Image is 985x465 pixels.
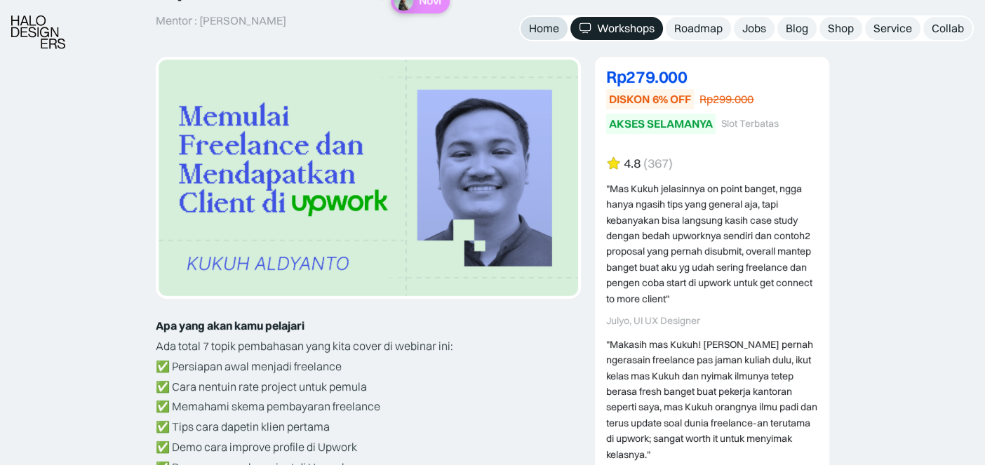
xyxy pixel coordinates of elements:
a: Workshops [570,17,663,40]
div: Rp279.000 [606,68,818,85]
a: Roadmap [666,17,731,40]
p: Mentor : [PERSON_NAME] [156,13,286,28]
a: Blog [777,17,817,40]
div: Jobs [742,21,766,36]
div: Blog [786,21,808,36]
div: "Mas Kukuh jelasinnya on point banget, ngga hanya ngasih tips yang general aja, tapi kebanyakan b... [606,181,818,306]
a: Service [865,17,920,40]
div: Service [873,21,912,36]
div: 4.8 [624,156,641,171]
div: (367) [643,156,673,171]
div: Home [529,21,559,36]
div: Collab [932,21,964,36]
a: Jobs [734,17,775,40]
div: Shop [828,21,854,36]
a: Shop [819,17,862,40]
div: 6% OFF [652,92,691,107]
div: DISKON [609,92,650,107]
div: "Makasih mas Kukuh! [PERSON_NAME] pernah ngerasain freelance pas jaman kuliah dulu, ikut kelas ma... [606,337,818,462]
div: Workshops [597,21,655,36]
a: Home [521,17,568,40]
div: Rp299.000 [699,92,753,107]
div: Slot Terbatas [721,118,779,130]
p: Ada total 7 topik pembahasan yang kita cover di webinar ini: [156,336,581,356]
div: AKSES SELAMANYA [609,116,713,131]
a: Collab [923,17,972,40]
strong: Apa yang akan kamu pelajari [156,318,304,332]
div: Roadmap [674,21,723,36]
div: Julyo, UI UX Designer [606,315,818,327]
